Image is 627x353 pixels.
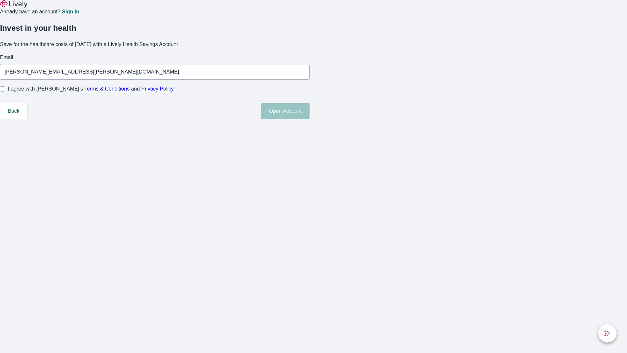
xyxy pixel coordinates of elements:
[62,9,79,14] a: Sign in
[84,86,130,92] a: Terms & Conditions
[604,330,611,337] svg: Lively AI Assistant
[8,85,174,93] span: I agree with [PERSON_NAME]’s and
[598,324,617,343] button: chat
[141,86,174,92] a: Privacy Policy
